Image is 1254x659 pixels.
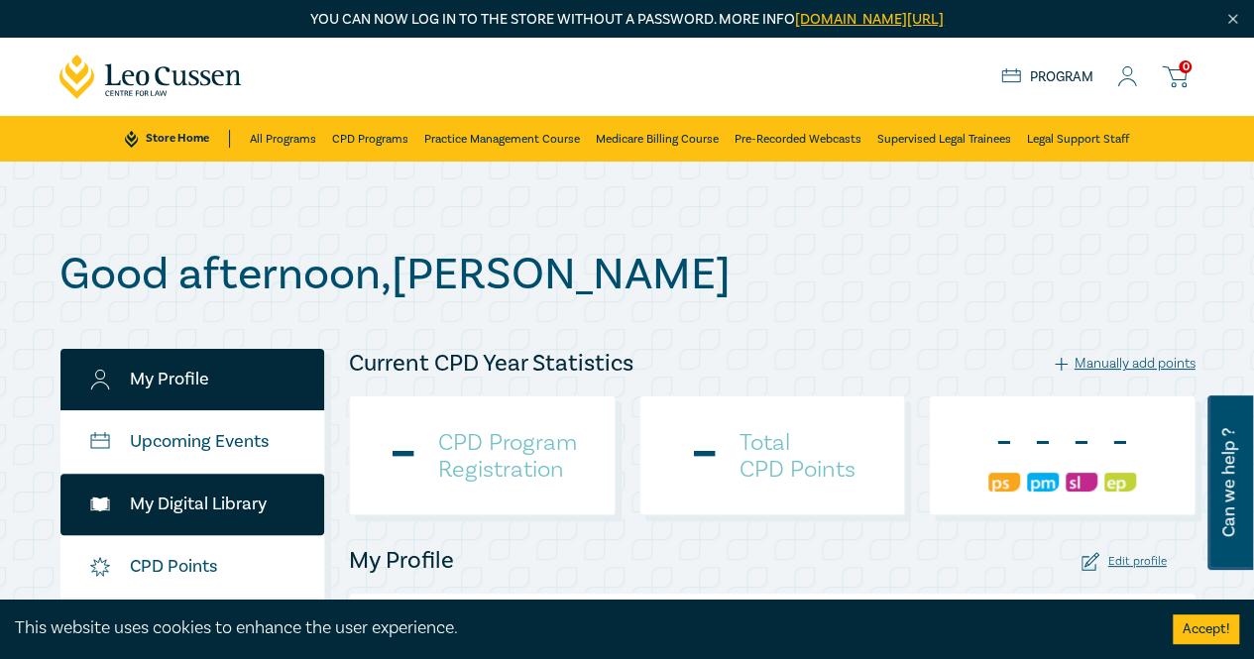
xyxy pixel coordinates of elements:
[349,348,633,380] h4: Current CPD Year Statistics
[795,10,944,29] a: [DOMAIN_NAME][URL]
[60,474,325,535] a: My Digital Library
[1173,614,1239,644] button: Accept cookies
[596,116,719,162] a: Medicare Billing Course
[438,429,577,483] h4: CPD Program Registration
[1055,355,1196,373] div: Manually add points
[59,249,1196,300] h1: Good afternoon , [PERSON_NAME]
[388,430,418,482] div: -
[1066,473,1097,492] img: Substantive Law
[1224,11,1241,28] img: Close
[988,473,1020,492] img: Professional Skills
[1027,417,1059,469] div: -
[1179,60,1192,73] span: 0
[60,536,325,598] a: CPD Points
[15,615,1143,641] div: This website uses cookies to enhance the user experience.
[740,429,855,483] h4: Total CPD Points
[1104,417,1136,469] div: -
[1001,68,1093,86] a: Program
[877,116,1011,162] a: Supervised Legal Trainees
[332,116,408,162] a: CPD Programs
[59,9,1196,31] p: You can now log in to the store without a password. More info
[250,116,316,162] a: All Programs
[1104,473,1136,492] img: Ethics & Professional Responsibility
[349,545,454,577] h4: My Profile
[1066,417,1097,469] div: -
[689,430,720,482] div: -
[988,417,1020,469] div: -
[125,130,229,148] a: Store Home
[60,411,325,473] a: Upcoming Events
[1027,473,1059,492] img: Practice Management & Business Skills
[60,349,325,410] a: My Profile
[1082,552,1167,571] div: Edit profile
[735,116,861,162] a: Pre-Recorded Webcasts
[424,116,580,162] a: Practice Management Course
[1027,116,1129,162] a: Legal Support Staff
[1219,407,1238,558] span: Can we help ?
